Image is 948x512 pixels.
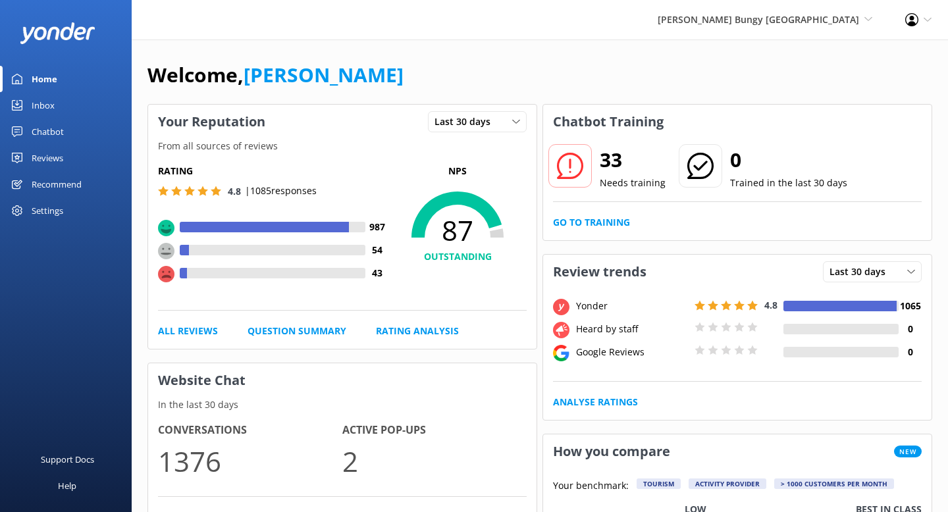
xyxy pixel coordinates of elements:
[158,164,388,178] h5: Rating
[543,105,673,139] h3: Chatbot Training
[228,185,241,197] span: 4.8
[553,395,638,409] a: Analyse Ratings
[774,478,894,489] div: > 1000 customers per month
[342,422,527,439] h4: Active Pop-ups
[829,265,893,279] span: Last 30 days
[32,171,82,197] div: Recommend
[58,473,76,499] div: Help
[158,324,218,338] a: All Reviews
[600,144,666,176] h2: 33
[32,92,55,118] div: Inbox
[32,66,57,92] div: Home
[342,439,527,483] p: 2
[600,176,666,190] p: Needs training
[730,176,847,190] p: Trained in the last 30 days
[730,144,847,176] h2: 0
[573,322,691,336] div: Heard by staff
[658,13,859,26] span: [PERSON_NAME] Bungy [GEOGRAPHIC_DATA]
[245,184,317,198] p: | 1085 responses
[543,255,656,289] h3: Review trends
[365,266,388,280] h4: 43
[573,345,691,359] div: Google Reviews
[158,439,342,483] p: 1376
[248,324,346,338] a: Question Summary
[388,249,527,264] h4: OUTSTANDING
[32,145,63,171] div: Reviews
[764,299,777,311] span: 4.8
[553,478,629,494] p: Your benchmark:
[637,478,681,489] div: Tourism
[388,164,527,178] p: NPS
[148,363,537,397] h3: Website Chat
[894,446,922,457] span: New
[41,446,94,473] div: Support Docs
[148,105,275,139] h3: Your Reputation
[244,61,404,88] a: [PERSON_NAME]
[573,299,691,313] div: Yonder
[365,220,388,234] h4: 987
[434,115,498,129] span: Last 30 days
[365,243,388,257] h4: 54
[899,299,922,313] h4: 1065
[32,118,64,145] div: Chatbot
[689,478,766,489] div: Activity Provider
[376,324,459,338] a: Rating Analysis
[553,215,630,230] a: Go to Training
[543,434,680,469] h3: How you compare
[158,422,342,439] h4: Conversations
[32,197,63,224] div: Settings
[148,397,537,412] p: In the last 30 days
[147,59,404,91] h1: Welcome,
[899,345,922,359] h4: 0
[20,22,95,44] img: yonder-white-logo.png
[148,139,537,153] p: From all sources of reviews
[388,214,527,247] span: 87
[899,322,922,336] h4: 0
